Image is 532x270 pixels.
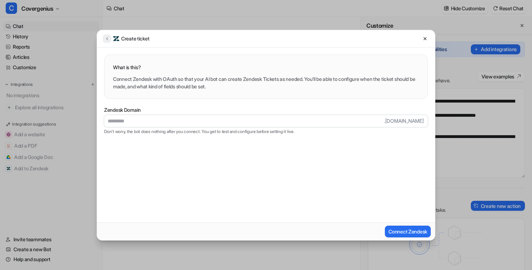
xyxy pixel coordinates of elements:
span: Connect Zendesk [388,228,427,235]
p: Don’t worry, the bot does nothing after you connect. You get to test and configure before setting... [104,128,428,135]
button: Connect Zendesk [385,226,431,237]
h3: What is this? [113,64,419,71]
span: .[DOMAIN_NAME] [384,115,428,127]
img: chat [113,35,120,42]
label: Zendesk Domain [104,106,428,114]
h2: Create ticket [121,35,149,42]
p: Connect Zendesk with OAuth so that your AI bot can create Zendesk Tickets as needed. You’ll be ab... [113,75,419,90]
